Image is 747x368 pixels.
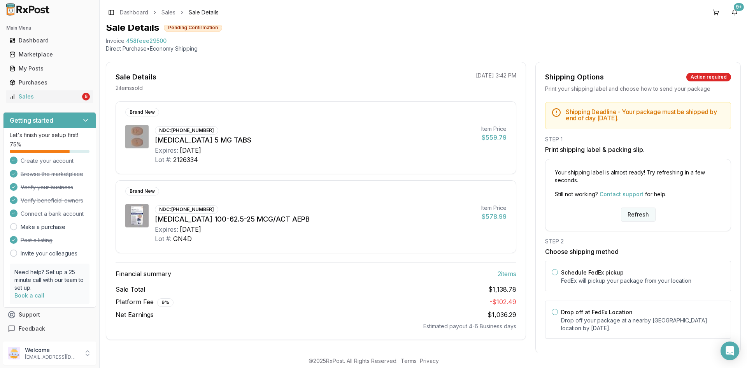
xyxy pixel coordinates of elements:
[21,183,73,191] span: Verify your business
[3,48,96,61] button: Marketplace
[6,25,93,31] h2: Main Menu
[686,73,731,81] div: Action required
[561,309,633,315] label: Drop off at FedEx Location
[566,109,724,121] h5: Shipping Deadline - Your package must be shipped by end of day [DATE] .
[126,37,167,45] span: 458feee29500
[173,234,192,243] div: GN4D
[10,141,21,148] span: 75 %
[3,62,96,75] button: My Posts
[155,225,178,234] div: Expires:
[728,6,741,19] button: 9+
[125,187,159,195] div: Brand New
[481,133,507,142] div: $559.79
[106,45,741,53] p: Direct Purchase • Economy Shipping
[21,170,83,178] span: Browse the marketplace
[155,205,218,214] div: NDC: [PHONE_NUMBER]
[555,169,721,184] p: Your shipping label is almost ready! Try refreshing in a few seconds.
[180,225,201,234] div: [DATE]
[487,311,516,319] span: $1,036.29
[106,37,124,45] div: Invoice
[189,9,219,16] span: Sale Details
[155,155,172,164] div: Lot #:
[14,268,85,292] p: Need help? Set up a 25 minute call with our team to set up.
[545,136,731,143] div: STEP 1
[3,322,96,336] button: Feedback
[9,93,81,100] div: Sales
[481,125,507,133] div: Item Price
[125,125,149,148] img: Eliquis 5 MG TABS
[9,79,90,86] div: Purchases
[481,212,507,221] div: $578.99
[116,297,174,307] span: Platform Fee
[9,65,90,72] div: My Posts
[6,33,93,48] a: Dashboard
[21,197,83,204] span: Verify beneficial owners
[420,357,439,364] a: Privacy
[476,72,516,79] p: [DATE] 3:42 PM
[3,308,96,322] button: Support
[120,9,148,16] a: Dashboard
[116,285,145,294] span: Sale Total
[106,21,159,34] h1: Sale Details
[180,146,201,155] div: [DATE]
[561,269,624,276] label: Schedule FedEx pickup
[545,85,731,93] div: Print your shipping label and choose how to send your package
[734,3,744,11] div: 9+
[555,190,721,198] p: Still not working? for help.
[21,223,65,231] a: Make a purchase
[10,116,53,125] h3: Getting started
[721,342,739,360] div: Open Intercom Messenger
[6,90,93,104] a: Sales6
[116,72,156,83] div: Sale Details
[545,238,731,245] div: STEP 2
[3,90,96,103] button: Sales6
[21,157,74,165] span: Create your account
[545,145,731,154] h3: Print shipping label & packing slip.
[21,250,77,257] a: Invite your colleagues
[82,93,90,100] div: 6
[545,247,731,256] h3: Choose shipping method
[161,9,175,16] a: Sales
[157,298,174,307] div: 9 %
[25,354,79,360] p: [EMAIL_ADDRESS][DOMAIN_NAME]
[621,208,656,222] button: Refresh
[155,214,475,225] div: [MEDICAL_DATA] 100-62.5-25 MCG/ACT AEPB
[21,210,84,218] span: Connect a bank account
[173,155,198,164] div: 2126334
[19,325,45,333] span: Feedback
[10,131,89,139] p: Let's finish your setup first!
[125,108,159,116] div: Brand New
[25,346,79,354] p: Welcome
[9,37,90,44] div: Dashboard
[6,62,93,76] a: My Posts
[481,204,507,212] div: Item Price
[6,48,93,62] a: Marketplace
[561,277,724,285] p: FedEx will pickup your package from your location
[155,126,218,135] div: NDC: [PHONE_NUMBER]
[21,236,53,244] span: Post a listing
[401,357,417,364] a: Terms
[155,135,475,146] div: [MEDICAL_DATA] 5 MG TABS
[125,204,149,227] img: Trelegy Ellipta 100-62.5-25 MCG/ACT AEPB
[155,146,178,155] div: Expires:
[6,76,93,90] a: Purchases
[155,234,172,243] div: Lot #:
[120,9,219,16] nav: breadcrumb
[8,347,20,359] img: User avatar
[116,269,171,278] span: Financial summary
[164,23,222,32] div: Pending Confirmation
[489,298,516,306] span: - $102.49
[561,317,724,332] p: Drop off your package at a nearby [GEOGRAPHIC_DATA] location by [DATE] .
[3,3,53,16] img: RxPost Logo
[116,310,154,319] span: Net Earnings
[3,76,96,89] button: Purchases
[116,322,516,330] div: Estimated payout 4-6 Business days
[9,51,90,58] div: Marketplace
[488,285,516,294] span: $1,138.78
[545,72,604,83] div: Shipping Options
[116,84,143,92] p: 2 item s sold
[14,292,44,299] a: Book a call
[498,269,516,278] span: 2 item s
[3,34,96,47] button: Dashboard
